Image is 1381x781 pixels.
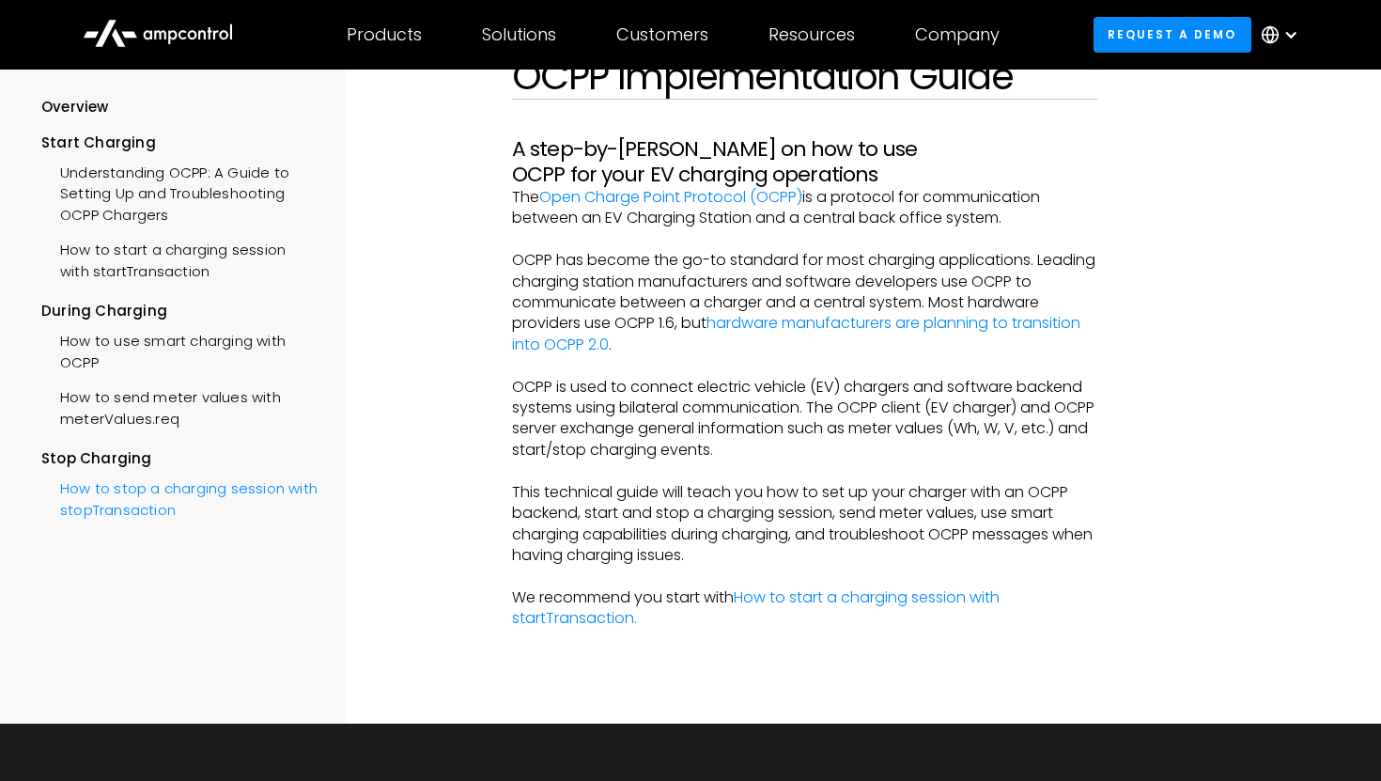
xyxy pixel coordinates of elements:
div: Solutions [482,24,556,45]
p: We recommend you start with [512,587,1098,630]
h3: A step-by-[PERSON_NAME] on how to use OCPP for your EV charging operations [512,137,1098,187]
a: Request a demo [1094,17,1251,52]
div: Overview [41,97,109,117]
p: OCPP is used to connect electric vehicle (EV) chargers and software backend systems using bilater... [512,377,1098,461]
div: Products [347,24,422,45]
a: Open Charge Point Protocol (OCPP) [539,186,802,208]
h1: OCPP Implementation Guide [512,54,1098,99]
a: How to start a charging session with startTransaction. [512,586,1000,629]
div: Customers [616,24,708,45]
a: hardware manufacturers are planning to transition into OCPP 2.0 [512,312,1080,354]
p: ‍ [512,566,1098,586]
p: The is a protocol for communication between an EV Charging Station and a central back office system. [512,187,1098,229]
p: ‍ [512,229,1098,250]
a: How to send meter values with meterValues.req [41,378,318,434]
p: This technical guide will teach you how to set up your charger with an OCPP backend, start and st... [512,482,1098,567]
div: Stop Charging [41,448,318,469]
div: Company [915,24,1000,45]
div: During Charging [41,301,318,321]
a: How to stop a charging session with stopTransaction [41,469,318,525]
div: Resources [768,24,855,45]
a: How to use smart charging with OCPP [41,321,318,378]
a: Overview [41,97,109,132]
p: OCPP has become the go-to standard for most charging applications. Leading charging station manuf... [512,250,1098,355]
p: ‍ [512,461,1098,481]
a: Understanding OCPP: A Guide to Setting Up and Troubleshooting OCPP Chargers [41,153,318,230]
p: ‍ [512,355,1098,376]
div: Start Charging [41,132,318,152]
a: How to start a charging session with startTransaction [41,230,318,287]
